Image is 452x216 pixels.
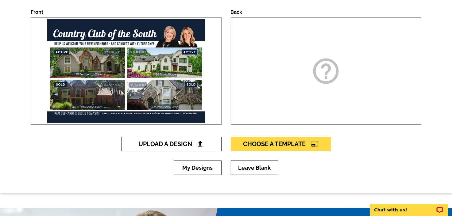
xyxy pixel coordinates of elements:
[231,9,242,15] label: Back
[122,137,222,151] a: Upload A Design
[311,141,318,147] i: photo_size_select_large
[311,56,341,86] i: help_outline
[231,161,278,175] a: Leave Blank
[197,141,203,147] img: file-upload-black.png
[243,140,318,148] span: Choose A Template
[366,197,452,216] iframe: LiveChat chat widget
[174,161,222,175] a: My Designs
[231,137,331,151] a: Choose A Templatephoto_size_select_large
[45,18,207,124] img: large-thumb.jpg
[138,140,204,148] span: Upload A Design
[31,9,43,15] label: Front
